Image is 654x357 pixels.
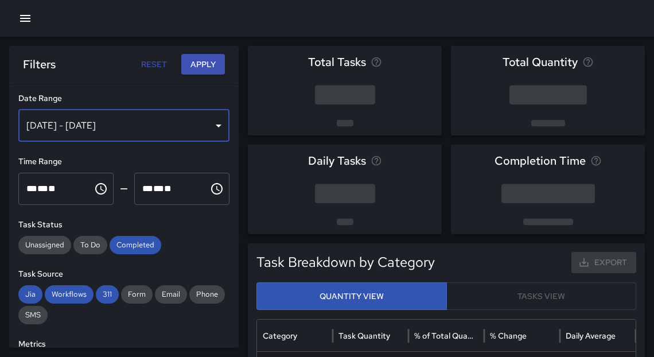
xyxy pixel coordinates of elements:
div: 311 [96,285,119,304]
span: Hours [142,184,153,193]
div: [DATE] - [DATE] [18,110,229,142]
span: Completed [110,239,161,251]
svg: Total number of tasks in the selected period, compared to the previous period. [371,56,382,68]
div: Workflows [45,285,94,304]
h6: Date Range [18,92,229,105]
span: Meridiem [164,184,172,193]
span: Minutes [37,184,48,193]
div: Daily Average [566,331,616,341]
h6: Time Range [18,156,229,168]
span: Total Tasks [308,53,366,71]
div: SMS [18,306,48,324]
span: 311 [96,289,119,300]
span: Email [155,289,187,300]
h6: Task Status [18,219,229,231]
svg: Average time taken to complete tasks in the selected period, compared to the previous period. [590,155,602,166]
span: To Do [73,239,107,251]
h6: Metrics [18,338,229,351]
div: Category [263,331,297,341]
h5: Task Breakdown by Category [256,253,540,271]
span: Workflows [45,289,94,300]
span: Hours [26,184,37,193]
div: % of Total Quantity [414,331,477,341]
button: Choose time, selected time is 11:59 PM [205,177,228,200]
div: Jia [18,285,42,304]
div: To Do [73,236,107,254]
div: Unassigned [18,236,71,254]
h6: Task Source [18,268,229,281]
span: SMS [18,309,48,321]
span: Total Quantity [503,53,578,71]
span: Phone [189,289,225,300]
button: Choose time, selected time is 12:00 AM [89,177,112,200]
span: Form [121,289,153,300]
span: Jia [18,289,42,300]
div: Task Quantity [338,331,390,341]
button: Reset [135,54,172,75]
span: Meridiem [48,184,56,193]
span: Unassigned [18,239,71,251]
div: Email [155,285,187,304]
div: Form [121,285,153,304]
button: Apply [181,54,225,75]
h6: Filters [23,55,56,73]
svg: Average number of tasks per day in the selected period, compared to the previous period. [371,155,382,166]
span: Minutes [153,184,164,193]
span: Daily Tasks [308,152,366,170]
div: Phone [189,285,225,304]
svg: Total task quantity in the selected period, compared to the previous period. [582,56,594,68]
div: % Change [490,331,527,341]
span: Completion Time [495,152,586,170]
div: Completed [110,236,161,254]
